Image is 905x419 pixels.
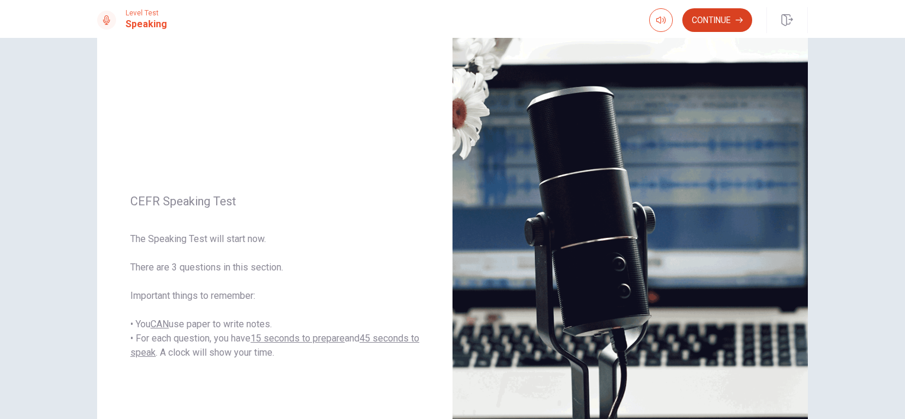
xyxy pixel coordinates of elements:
u: 15 seconds to prepare [251,333,345,344]
span: Level Test [126,9,167,17]
button: Continue [682,8,752,32]
span: The Speaking Test will start now. There are 3 questions in this section. Important things to reme... [130,232,419,360]
h1: Speaking [126,17,167,31]
u: CAN [150,318,169,330]
span: CEFR Speaking Test [130,194,419,208]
